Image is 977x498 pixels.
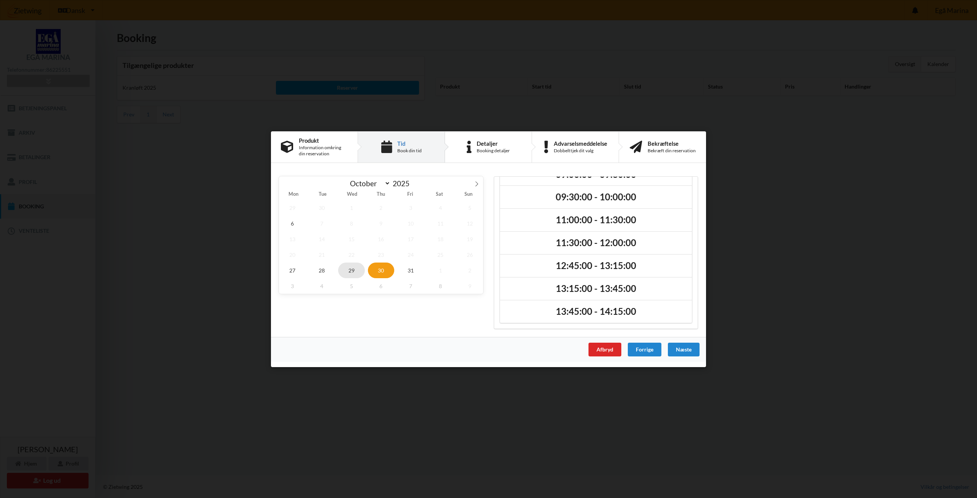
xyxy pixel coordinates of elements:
[308,192,337,197] span: Tue
[338,231,365,247] span: October 15, 2025
[397,278,424,293] span: November 7, 2025
[456,262,483,278] span: November 2, 2025
[368,247,395,262] span: October 23, 2025
[338,262,365,278] span: October 29, 2025
[425,192,454,197] span: Sat
[477,140,510,146] div: Detaljer
[427,247,454,262] span: October 25, 2025
[456,231,483,247] span: October 19, 2025
[505,260,687,272] h2: 12:45:00 - 13:15:00
[368,200,395,215] span: October 2, 2025
[338,200,365,215] span: October 1, 2025
[337,192,366,197] span: Wed
[477,148,510,154] div: Booking detaljer
[338,278,365,293] span: November 5, 2025
[338,247,365,262] span: October 22, 2025
[554,148,607,154] div: Dobbelttjek dit valg
[368,231,395,247] span: October 16, 2025
[456,278,483,293] span: November 9, 2025
[505,191,687,203] h2: 09:30:00 - 10:00:00
[338,215,365,231] span: October 8, 2025
[427,200,454,215] span: October 4, 2025
[368,278,395,293] span: November 6, 2025
[368,262,395,278] span: October 30, 2025
[456,247,483,262] span: October 26, 2025
[505,214,687,226] h2: 11:00:00 - 11:30:00
[279,192,308,197] span: Mon
[397,140,422,146] div: Tid
[368,215,395,231] span: October 9, 2025
[279,200,306,215] span: September 29, 2025
[427,231,454,247] span: October 18, 2025
[366,192,395,197] span: Thu
[456,215,483,231] span: October 12, 2025
[456,200,483,215] span: October 5, 2025
[390,179,416,188] input: Year
[309,262,335,278] span: October 28, 2025
[309,231,335,247] span: October 14, 2025
[279,231,306,247] span: October 13, 2025
[554,140,607,146] div: Advarselsmeddelelse
[668,342,700,356] div: Næste
[309,278,335,293] span: November 4, 2025
[427,278,454,293] span: November 8, 2025
[397,262,424,278] span: October 31, 2025
[648,148,696,154] div: Bekræft din reservation
[505,305,687,317] h2: 13:45:00 - 14:15:00
[396,192,425,197] span: Fri
[397,200,424,215] span: October 3, 2025
[309,200,335,215] span: September 30, 2025
[505,283,687,295] h2: 13:15:00 - 13:45:00
[279,215,306,231] span: October 6, 2025
[397,215,424,231] span: October 10, 2025
[299,137,348,143] div: Produkt
[309,215,335,231] span: October 7, 2025
[279,278,306,293] span: November 3, 2025
[347,179,391,188] select: Month
[299,145,348,157] div: Information omkring din reservation
[505,168,687,180] h2: 09:00:00 - 09:30:00
[309,247,335,262] span: October 21, 2025
[628,342,661,356] div: Forrige
[279,262,306,278] span: October 27, 2025
[588,342,621,356] div: Afbryd
[279,247,306,262] span: October 20, 2025
[427,262,454,278] span: November 1, 2025
[454,192,483,197] span: Sun
[397,148,422,154] div: Book din tid
[397,231,424,247] span: October 17, 2025
[427,215,454,231] span: October 11, 2025
[505,237,687,249] h2: 11:30:00 - 12:00:00
[648,140,696,146] div: Bekræftelse
[397,247,424,262] span: October 24, 2025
